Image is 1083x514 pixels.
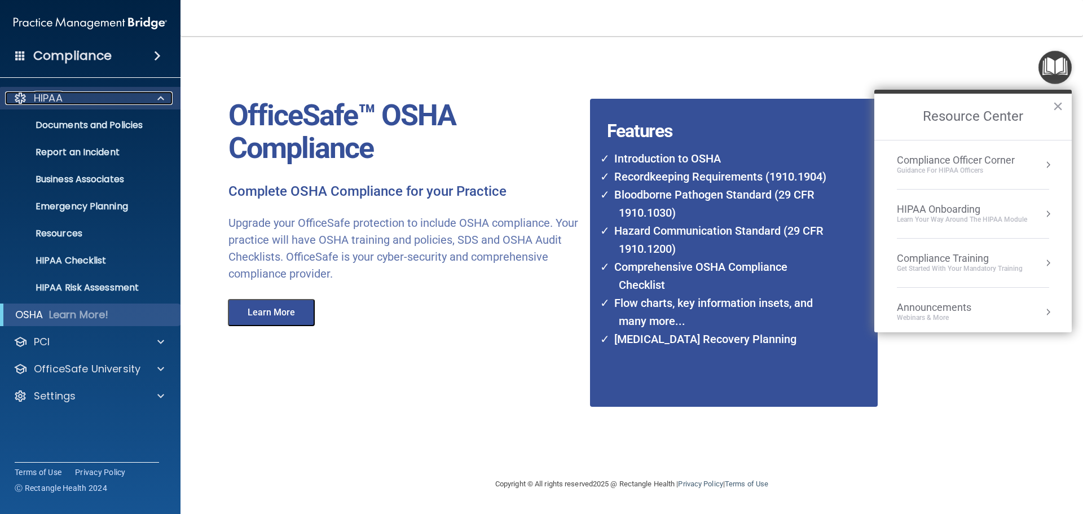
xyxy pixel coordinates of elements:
[33,48,112,64] h4: Compliance
[49,308,109,322] p: Learn More!
[7,174,161,185] p: Business Associates
[34,389,76,403] p: Settings
[7,147,161,158] p: Report an Incident
[725,480,768,488] a: Terms of Use
[14,12,167,34] img: PMB logo
[607,258,833,294] li: Comprehensive OSHA Compliance Checklist
[897,313,994,323] div: Webinars & More
[678,480,723,488] a: Privacy Policy
[874,94,1072,140] h2: Resource Center
[14,335,164,349] a: PCI
[874,90,1072,332] div: Resource Center
[15,467,61,478] a: Terms of Use
[7,120,161,131] p: Documents and Policies
[1038,51,1072,84] button: Open Resource Center
[7,201,161,212] p: Emergency Planning
[220,309,326,317] a: Learn More
[15,308,43,322] p: OSHA
[15,482,107,494] span: Ⓒ Rectangle Health 2024
[7,282,161,293] p: HIPAA Risk Assessment
[14,389,164,403] a: Settings
[1053,97,1063,115] button: Close
[607,168,833,186] li: Recordkeeping Requirements (1910.1904)
[897,215,1027,225] div: Learn Your Way around the HIPAA module
[897,154,1015,166] div: Compliance Officer Corner
[228,183,582,201] p: Complete OSHA Compliance for your Practice
[607,330,833,348] li: [MEDICAL_DATA] Recovery Planning
[7,255,161,266] p: HIPAA Checklist
[607,150,833,168] li: Introduction to OSHA
[14,362,164,376] a: OfficeSafe University
[228,214,582,282] p: Upgrade your OfficeSafe protection to include OSHA compliance. Your practice will have OSHA train...
[228,299,315,326] button: Learn More
[590,99,848,121] h4: Features
[897,264,1023,274] div: Get Started with your mandatory training
[75,467,126,478] a: Privacy Policy
[14,91,164,105] a: HIPAA
[228,99,582,165] p: OfficeSafe™ OSHA Compliance
[607,294,833,330] li: Flow charts, key information insets, and many more...
[897,252,1023,265] div: Compliance Training
[34,335,50,349] p: PCI
[897,301,994,314] div: Announcements
[607,222,833,258] li: Hazard Communication Standard (29 CFR 1910.1200)
[34,362,140,376] p: OfficeSafe University
[34,91,63,105] p: HIPAA
[897,203,1027,216] div: HIPAA Onboarding
[897,166,1015,175] div: Guidance for HIPAA Officers
[7,228,161,239] p: Resources
[426,466,838,502] div: Copyright © All rights reserved 2025 @ Rectangle Health | |
[607,186,833,222] li: Bloodborne Pathogen Standard (29 CFR 1910.1030)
